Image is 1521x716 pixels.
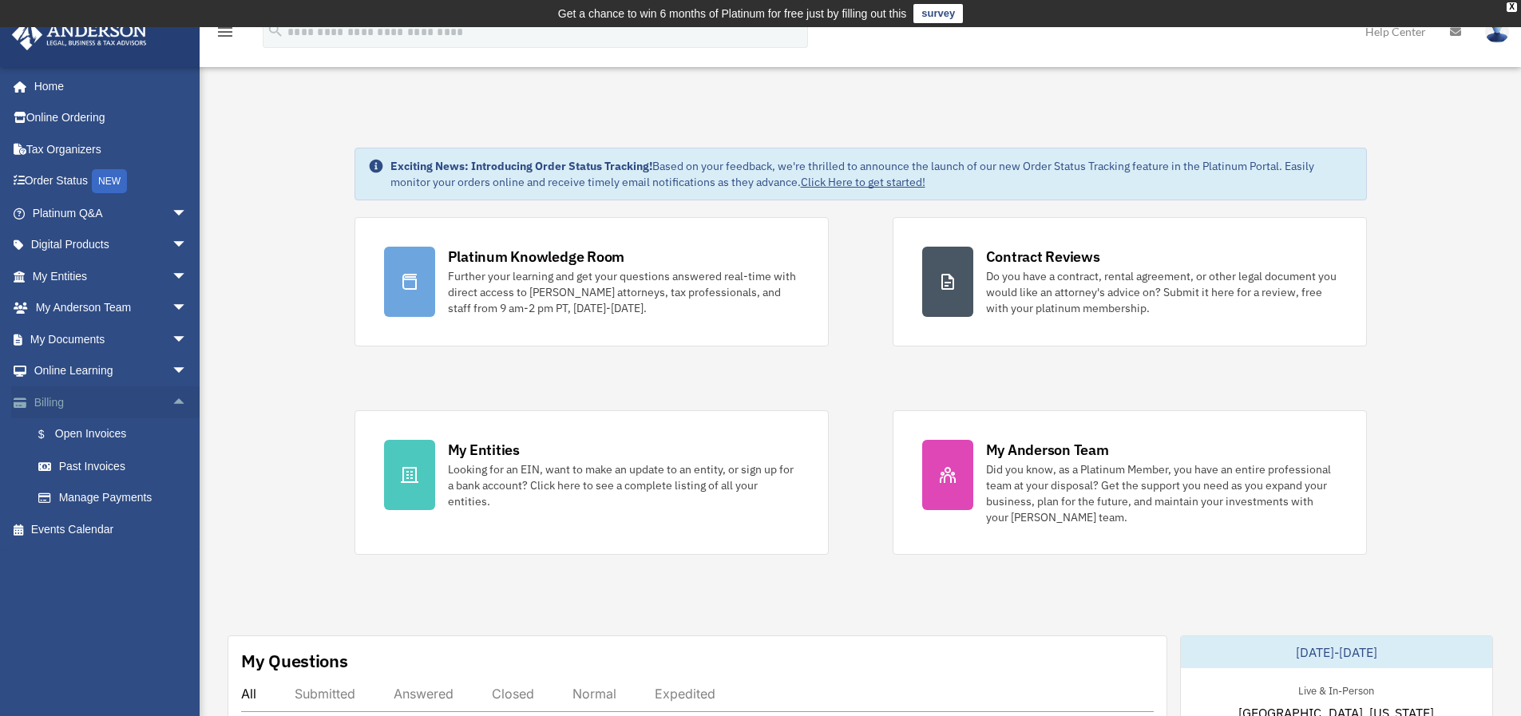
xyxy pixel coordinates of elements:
[448,440,520,460] div: My Entities
[1285,681,1387,698] div: Live & In-Person
[913,4,963,23] a: survey
[893,410,1367,555] a: My Anderson Team Did you know, as a Platinum Member, you have an entire professional team at your...
[241,649,348,673] div: My Questions
[11,292,212,324] a: My Anderson Teamarrow_drop_down
[572,686,616,702] div: Normal
[241,686,256,702] div: All
[11,102,212,134] a: Online Ordering
[986,440,1109,460] div: My Anderson Team
[11,323,212,355] a: My Documentsarrow_drop_down
[11,513,212,545] a: Events Calendar
[355,410,829,555] a: My Entities Looking for an EIN, want to make an update to an entity, or sign up for a bank accoun...
[22,482,212,514] a: Manage Payments
[558,4,907,23] div: Get a chance to win 6 months of Platinum for free just by filling out this
[801,175,925,189] a: Click Here to get started!
[295,686,355,702] div: Submitted
[448,247,625,267] div: Platinum Knowledge Room
[11,165,212,198] a: Order StatusNEW
[11,260,212,292] a: My Entitiesarrow_drop_down
[47,425,55,445] span: $
[22,450,212,482] a: Past Invoices
[11,229,212,261] a: Digital Productsarrow_drop_down
[11,197,212,229] a: Platinum Q&Aarrow_drop_down
[1181,636,1492,668] div: [DATE]-[DATE]
[172,197,204,230] span: arrow_drop_down
[216,22,235,42] i: menu
[986,461,1337,525] div: Did you know, as a Platinum Member, you have an entire professional team at your disposal? Get th...
[448,268,799,316] div: Further your learning and get your questions answered real-time with direct access to [PERSON_NAM...
[448,461,799,509] div: Looking for an EIN, want to make an update to an entity, or sign up for a bank account? Click her...
[1485,20,1509,43] img: User Pic
[267,22,284,39] i: search
[986,268,1337,316] div: Do you have a contract, rental agreement, or other legal document you would like an attorney's ad...
[492,686,534,702] div: Closed
[390,159,652,173] strong: Exciting News: Introducing Order Status Tracking!
[92,169,127,193] div: NEW
[11,133,212,165] a: Tax Organizers
[7,19,152,50] img: Anderson Advisors Platinum Portal
[172,386,204,419] span: arrow_drop_up
[394,686,454,702] div: Answered
[172,323,204,356] span: arrow_drop_down
[22,418,212,451] a: $Open Invoices
[355,217,829,346] a: Platinum Knowledge Room Further your learning and get your questions answered real-time with dire...
[655,686,715,702] div: Expedited
[11,355,212,387] a: Online Learningarrow_drop_down
[893,217,1367,346] a: Contract Reviews Do you have a contract, rental agreement, or other legal document you would like...
[216,28,235,42] a: menu
[172,260,204,293] span: arrow_drop_down
[11,70,204,102] a: Home
[986,247,1100,267] div: Contract Reviews
[1507,2,1517,12] div: close
[172,229,204,262] span: arrow_drop_down
[11,386,212,418] a: Billingarrow_drop_up
[172,355,204,388] span: arrow_drop_down
[172,292,204,325] span: arrow_drop_down
[390,158,1353,190] div: Based on your feedback, we're thrilled to announce the launch of our new Order Status Tracking fe...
